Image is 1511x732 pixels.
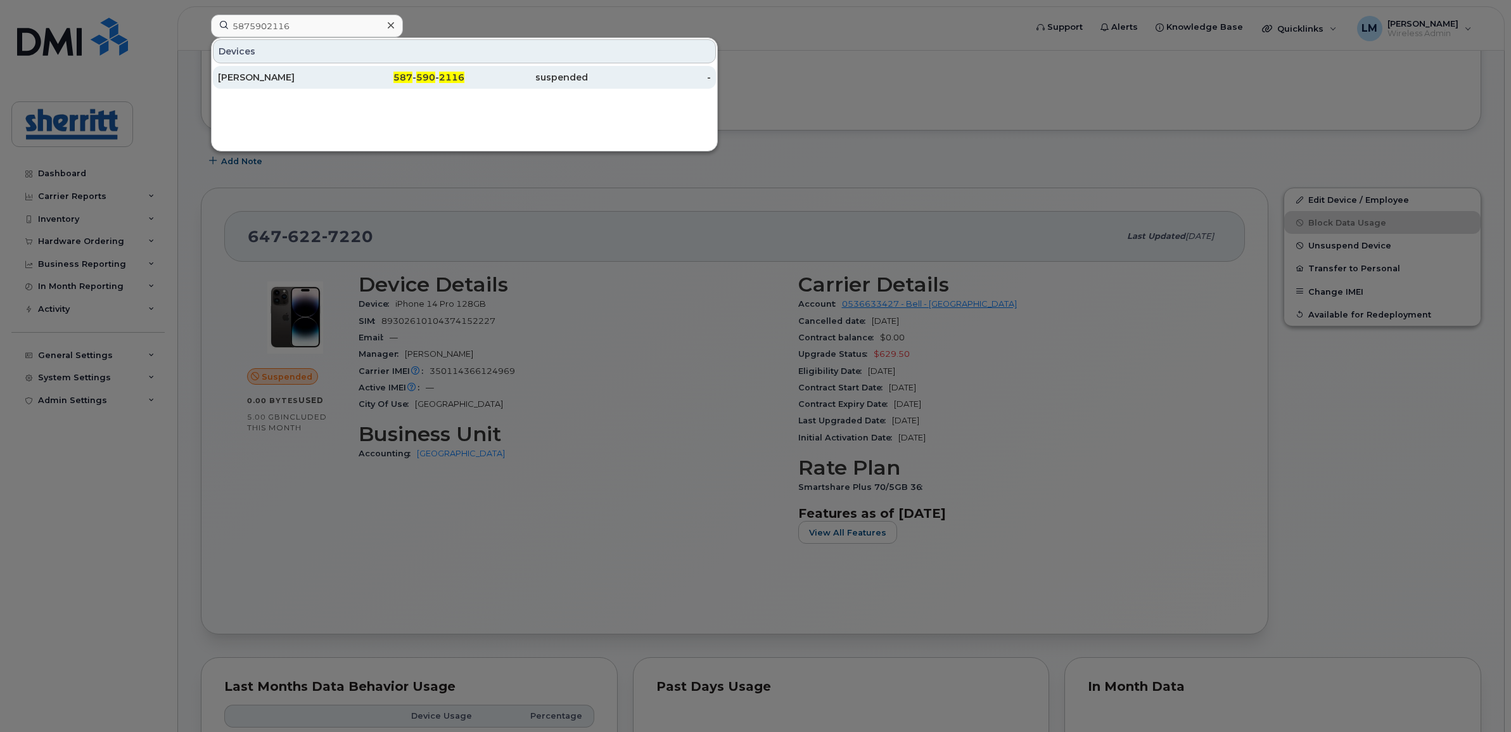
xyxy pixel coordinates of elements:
span: 2116 [439,72,464,83]
span: 590 [416,72,435,83]
a: [PERSON_NAME]587-590-2116suspended- [213,66,716,89]
div: - - [341,71,465,84]
div: - [588,71,711,84]
div: Devices [213,39,716,63]
div: [PERSON_NAME] [218,71,341,84]
span: 587 [393,72,412,83]
div: suspended [464,71,588,84]
input: Find something... [211,15,403,37]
